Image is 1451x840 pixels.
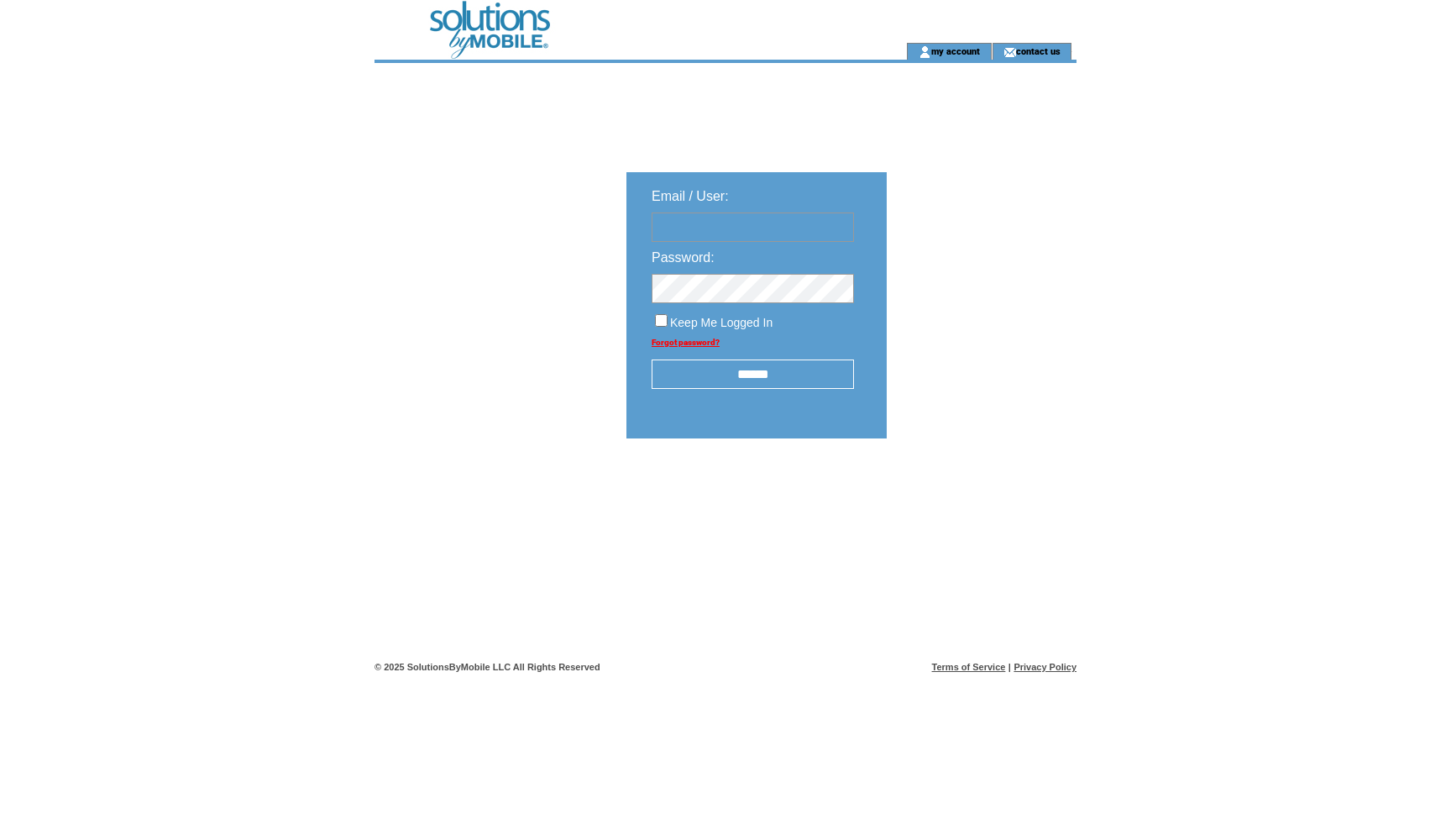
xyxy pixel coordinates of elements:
span: © 2025 SolutionsByMobile LLC All Rights Reserved [375,662,600,672]
span: Keep Me Logged In [670,316,773,329]
img: contact_us_icon.gif [1003,45,1016,59]
img: account_icon.gif [919,45,931,59]
a: Privacy Policy [1014,662,1076,672]
a: Forgot password? [652,338,720,347]
span: | [1008,662,1011,672]
a: my account [931,45,980,56]
span: Email / User: [652,189,729,203]
a: contact us [1016,45,1061,56]
img: transparent.png [935,480,1019,501]
a: Terms of Service [932,662,1006,672]
span: Password: [652,250,715,265]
